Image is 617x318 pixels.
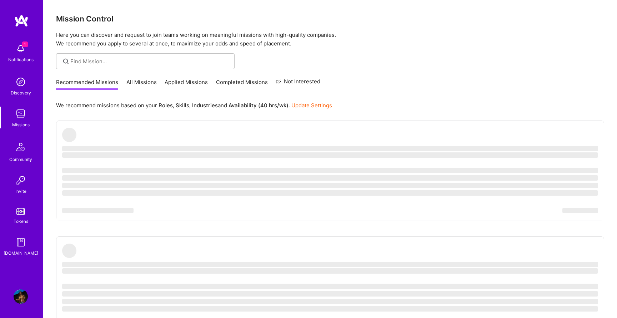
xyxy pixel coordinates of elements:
div: Notifications [8,56,34,63]
b: Availability (40 hrs/wk) [229,102,289,109]
img: guide book [14,235,28,249]
img: bell [14,41,28,56]
h3: Mission Control [56,14,604,23]
img: Community [12,138,29,156]
a: Recommended Missions [56,78,118,90]
a: Completed Missions [216,78,268,90]
a: Update Settings [291,102,332,109]
img: User Avatar [14,289,28,304]
a: All Missions [126,78,157,90]
a: Applied Missions [165,78,208,90]
p: Here you can discover and request to join teams working on meaningful missions with high-quality ... [56,31,604,48]
span: 1 [22,41,28,47]
b: Roles [159,102,173,109]
i: icon SearchGrey [62,57,70,65]
img: discovery [14,75,28,89]
b: Skills [176,102,189,109]
div: Discovery [11,89,31,97]
b: Industries [192,102,218,109]
div: [DOMAIN_NAME] [4,249,38,257]
img: logo [14,14,29,27]
input: Find Mission... [70,58,229,65]
img: tokens [16,208,25,215]
a: User Avatar [12,289,30,304]
div: Invite [15,187,26,195]
img: teamwork [14,107,28,121]
a: Not Interested [276,77,320,90]
img: Invite [14,173,28,187]
p: We recommend missions based on your , , and . [56,102,332,109]
div: Tokens [14,217,28,225]
div: Community [9,156,32,163]
div: Missions [12,121,30,128]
